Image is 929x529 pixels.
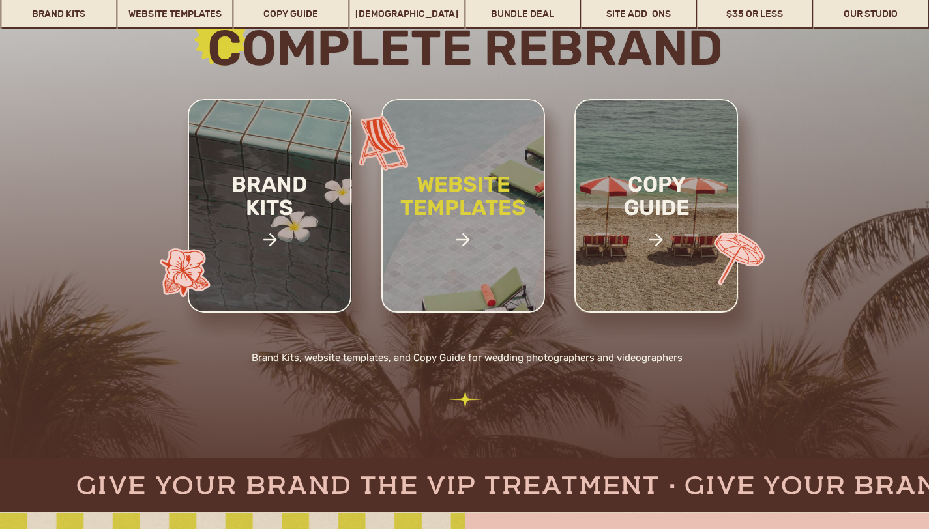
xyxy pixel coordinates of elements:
h2: Brand Kits, website templates, and Copy Guide for wedding photographers and videographers [175,350,759,369]
a: brand kits [214,173,325,255]
a: website templates [378,173,549,248]
h2: Complete rebrand [113,21,818,74]
a: copy guide [597,173,717,263]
